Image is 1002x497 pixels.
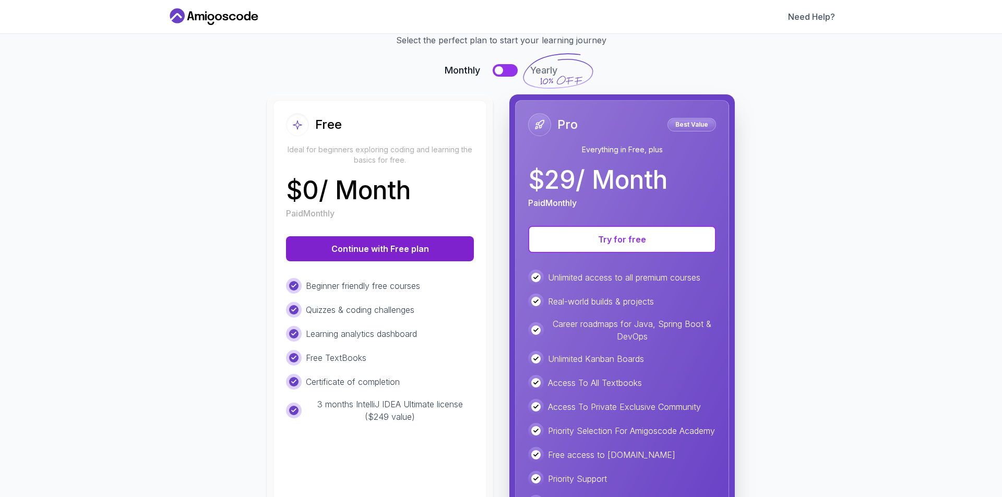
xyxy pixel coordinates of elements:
[788,10,835,23] a: Need Help?
[286,178,411,203] p: $ 0 / Month
[315,116,342,133] h2: Free
[548,353,644,365] p: Unlimited Kanban Boards
[306,398,474,423] p: 3 months IntelliJ IDEA Ultimate license ($249 value)
[306,375,400,388] p: Certificate of completion
[548,295,654,308] p: Real-world builds & projects
[286,207,335,220] p: Paid Monthly
[528,226,716,253] button: Try for free
[528,144,716,155] p: Everything in Free, plus
[306,351,366,364] p: Free TextBooks
[306,304,414,316] p: Quizzes & coding challenges
[557,116,578,133] h2: Pro
[548,377,642,389] p: Access To All Textbooks
[286,236,474,261] button: Continue with Free plan
[286,144,474,165] p: Ideal for beginners exploring coding and learning the basics for free.
[548,401,701,413] p: Access To Private Exclusive Community
[548,318,716,343] p: Career roadmaps for Java, Spring Boot & DevOps
[528,167,667,192] p: $ 29 / Month
[445,63,480,78] span: Monthly
[180,34,822,46] p: Select the perfect plan to start your learning journey
[306,328,417,340] p: Learning analytics dashboard
[669,119,714,130] p: Best Value
[548,448,675,461] p: Free access to [DOMAIN_NAME]
[548,472,607,485] p: Priority Support
[528,197,577,209] p: Paid Monthly
[548,271,700,284] p: Unlimited access to all premium courses
[548,425,715,437] p: Priority Selection For Amigoscode Academy
[306,280,420,292] p: Beginner friendly free courses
